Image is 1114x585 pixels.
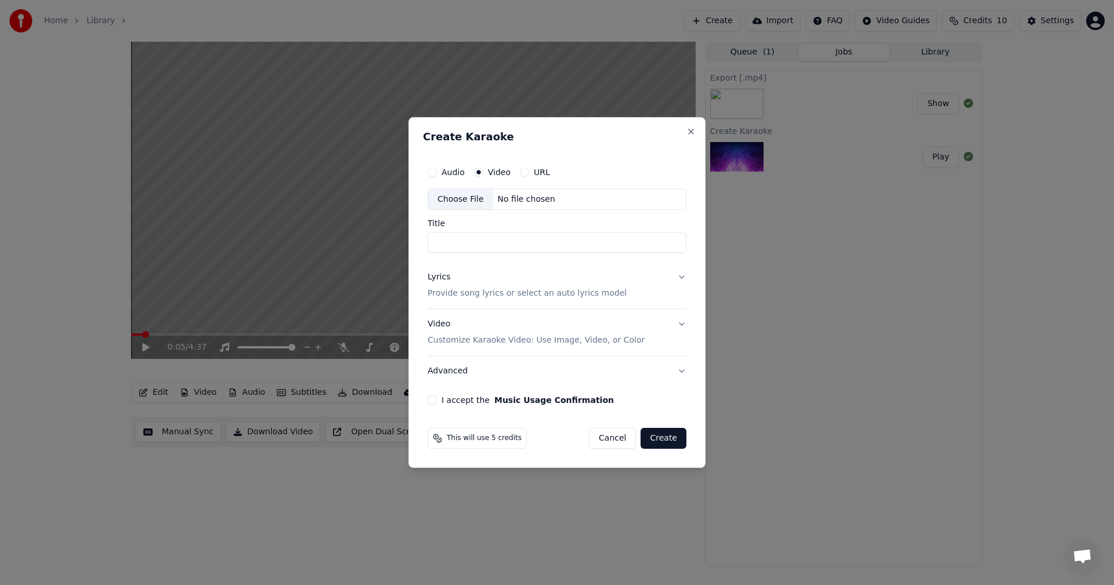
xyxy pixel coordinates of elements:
[428,272,450,284] div: Lyrics
[641,428,686,449] button: Create
[442,168,465,176] label: Audio
[442,396,614,404] label: I accept the
[428,319,645,347] div: Video
[589,428,636,449] button: Cancel
[488,168,511,176] label: Video
[423,132,691,142] h2: Create Karaoke
[534,168,550,176] label: URL
[428,189,493,210] div: Choose File
[428,310,686,356] button: VideoCustomize Karaoke Video: Use Image, Video, or Color
[428,288,627,300] p: Provide song lyrics or select an auto lyrics model
[428,335,645,346] p: Customize Karaoke Video: Use Image, Video, or Color
[494,396,614,404] button: I accept the
[493,194,560,205] div: No file chosen
[428,220,686,228] label: Title
[428,263,686,309] button: LyricsProvide song lyrics or select an auto lyrics model
[428,356,686,386] button: Advanced
[447,434,522,443] span: This will use 5 credits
